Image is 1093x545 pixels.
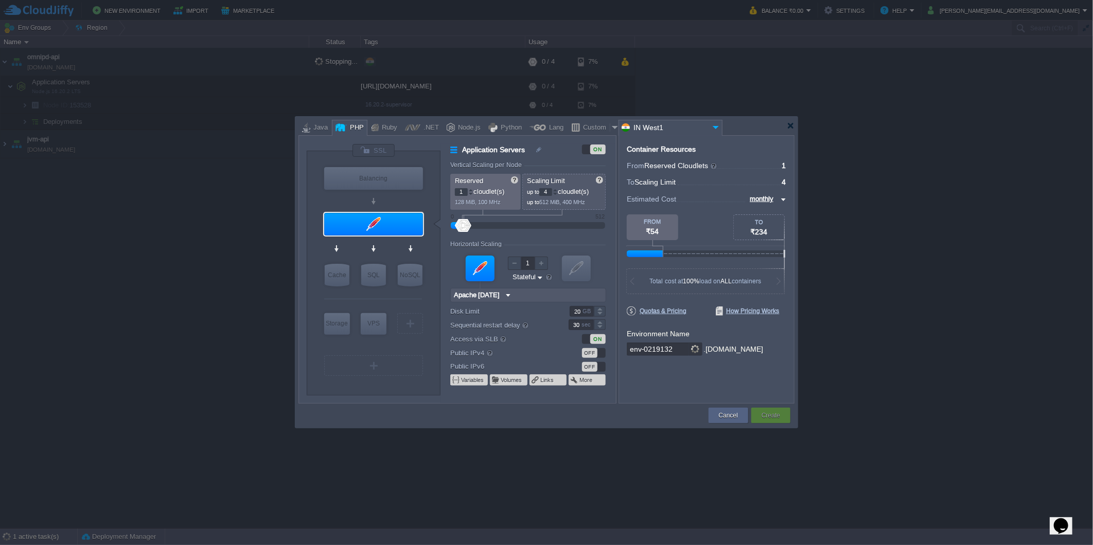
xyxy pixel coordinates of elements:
span: Quotas & Pricing [627,306,687,316]
div: NoSQL [398,264,422,286]
label: Public IPv6 [450,361,555,372]
button: Variables [461,376,485,384]
div: Ruby [379,120,397,136]
div: Java [310,120,328,136]
button: More [579,376,593,384]
button: Links [540,376,555,384]
div: Lang [546,120,563,136]
div: Container Resources [627,146,696,153]
iframe: chat widget [1050,504,1083,535]
div: Custom [580,120,610,136]
p: cloudlet(s) [527,185,602,196]
div: Balancing [324,167,423,190]
span: Reserved [455,177,483,185]
span: ₹54 [646,227,659,235]
div: Application Servers [324,213,423,235]
div: 512 [595,213,605,220]
span: From [627,161,644,170]
p: cloudlet(s) [455,185,517,196]
span: To [627,178,634,186]
div: Load Balancer [324,167,423,190]
div: OFF [582,362,597,372]
span: up to [527,189,539,195]
div: Create New Layer [397,313,423,334]
div: Storage [324,313,350,334]
button: Create [762,410,780,421]
div: .[DOMAIN_NAME] [703,342,763,356]
label: Environment Name [627,330,690,338]
span: Reserved Cloudlets [644,161,718,170]
span: Scaling Limit [634,178,676,186]
div: SQL Databases [361,264,386,286]
div: sec [581,320,593,330]
div: Create New Layer [324,355,423,376]
div: OFF [582,348,597,358]
div: ON [590,334,606,344]
label: Public IPv4 [450,347,555,358]
button: Volumes [501,376,523,384]
div: Cache [325,264,349,286]
div: FROM [627,219,678,225]
span: 1 [782,161,786,170]
div: ON [590,144,606,154]
div: Elastic VPS [361,313,386,335]
span: 128 MiB, 100 MHz [455,199,501,205]
span: 512 MiB, 400 MHz [539,199,585,205]
div: SQL [361,264,386,286]
div: Vertical Scaling per Node [450,161,524,169]
div: Horizontal Scaling [450,241,504,248]
div: TO [734,219,784,225]
span: ₹234 [751,228,768,236]
span: How Pricing Works [716,306,780,316]
span: Estimated Cost [627,193,676,205]
div: PHP [347,120,364,136]
div: GB [583,306,593,316]
span: 4 [782,178,786,186]
div: NoSQL Databases [398,264,422,286]
div: Node.js [455,120,481,136]
span: Scaling Limit [527,177,566,185]
label: Access via SLB [450,333,555,344]
div: Python [498,120,522,136]
button: Cancel [719,410,738,421]
div: 0 [451,213,454,220]
label: Disk Limit [450,306,555,317]
div: VPS [361,313,386,334]
span: up to [527,199,539,205]
div: Storage Containers [324,313,350,335]
div: .NET [420,120,439,136]
label: Sequential restart delay [450,319,555,331]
